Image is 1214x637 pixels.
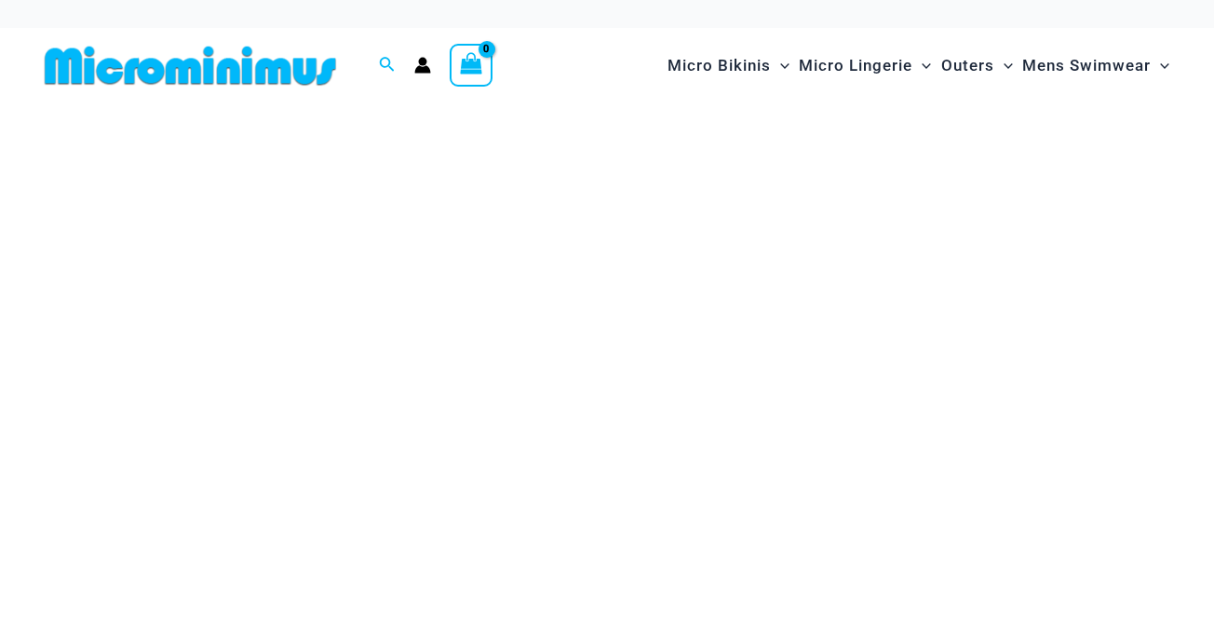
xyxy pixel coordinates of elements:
[937,37,1018,94] a: OutersMenu ToggleMenu Toggle
[794,37,936,94] a: Micro LingerieMenu ToggleMenu Toggle
[1151,42,1169,89] span: Menu Toggle
[771,42,789,89] span: Menu Toggle
[994,42,1013,89] span: Menu Toggle
[1022,42,1151,89] span: Mens Swimwear
[668,42,771,89] span: Micro Bikinis
[414,57,431,74] a: Account icon link
[941,42,994,89] span: Outers
[379,54,396,77] a: Search icon link
[799,42,912,89] span: Micro Lingerie
[660,34,1177,97] nav: Site Navigation
[37,45,344,87] img: MM SHOP LOGO FLAT
[450,44,492,87] a: View Shopping Cart, empty
[1018,37,1174,94] a: Mens SwimwearMenu ToggleMenu Toggle
[663,37,794,94] a: Micro BikinisMenu ToggleMenu Toggle
[912,42,931,89] span: Menu Toggle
